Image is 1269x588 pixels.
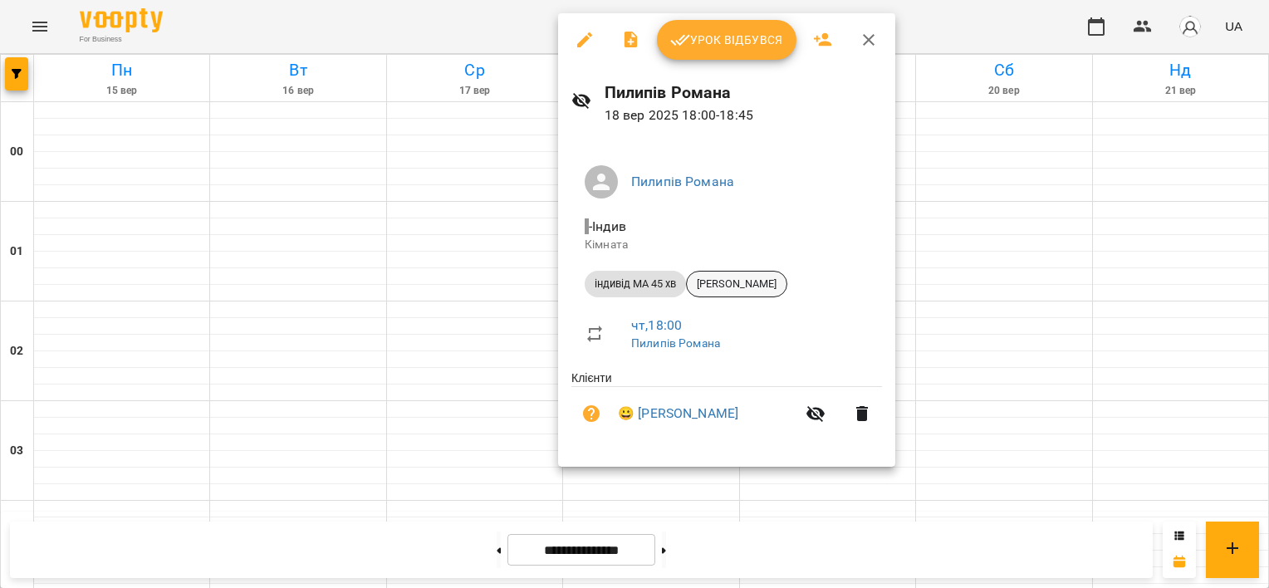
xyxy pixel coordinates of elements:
[571,370,882,447] ul: Клієнти
[657,20,796,60] button: Урок відбувся
[605,80,882,105] h6: Пилипів Романа
[687,277,786,292] span: [PERSON_NAME]
[631,174,734,189] a: Пилипів Романа
[571,394,611,434] button: Візит ще не сплачено. Додати оплату?
[686,271,787,297] div: [PERSON_NAME]
[585,218,630,234] span: - Індив
[605,105,882,125] p: 18 вер 2025 18:00 - 18:45
[670,30,783,50] span: Урок відбувся
[618,404,738,424] a: 😀 [PERSON_NAME]
[585,237,869,253] p: Кімната
[585,277,686,292] span: індивід МА 45 хв
[631,336,720,350] a: Пилипів Романа
[631,317,682,333] a: чт , 18:00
